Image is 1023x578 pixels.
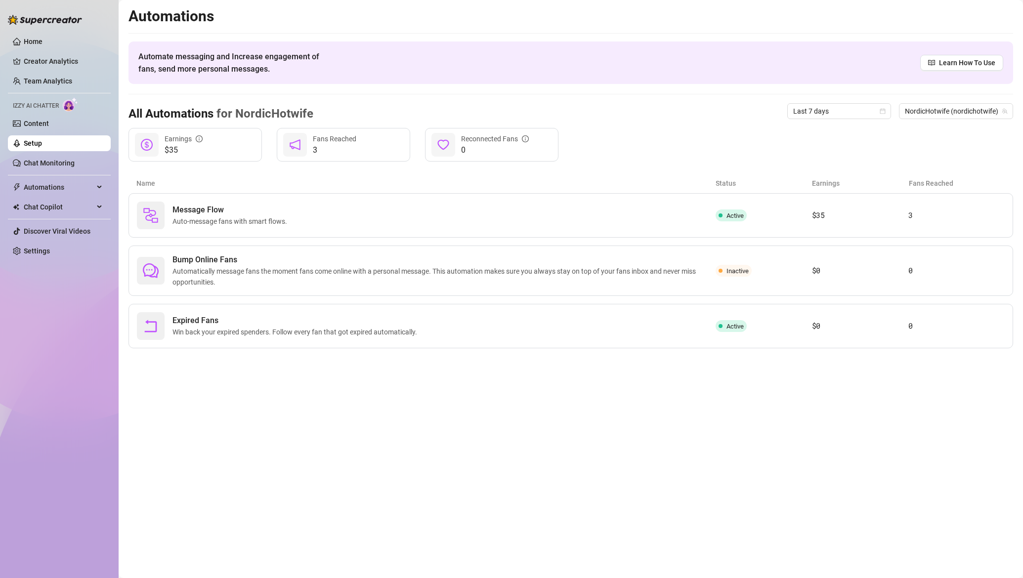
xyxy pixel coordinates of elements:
[313,135,356,143] span: Fans Reached
[13,101,59,111] span: Izzy AI Chatter
[461,133,529,144] div: Reconnected Fans
[172,327,421,337] span: Win back your expired spenders. Follow every fan that got expired automatically.
[143,207,159,223] img: svg%3e
[989,544,1013,568] iframe: Intercom live chat
[812,320,908,332] article: $0
[143,263,159,279] span: comment
[812,209,908,221] article: $35
[136,178,716,189] article: Name
[196,135,203,142] span: info-circle
[909,178,1005,189] article: Fans Reached
[141,139,153,151] span: dollar
[172,216,291,227] span: Auto-message fans with smart flows.
[24,199,94,215] span: Chat Copilot
[172,204,291,216] span: Message Flow
[24,139,42,147] a: Setup
[24,179,94,195] span: Automations
[437,139,449,151] span: heart
[24,38,43,45] a: Home
[172,266,716,288] span: Automatically message fans the moment fans come online with a personal message. This automation m...
[908,265,1005,277] article: 0
[13,204,19,210] img: Chat Copilot
[172,254,716,266] span: Bump Online Fans
[522,135,529,142] span: info-circle
[812,265,908,277] article: $0
[313,144,356,156] span: 3
[920,55,1003,71] a: Learn How To Use
[24,247,50,255] a: Settings
[63,97,78,112] img: AI Chatter
[24,77,72,85] a: Team Analytics
[24,120,49,127] a: Content
[138,50,329,75] span: Automate messaging and Increase engagement of fans, send more personal messages.
[24,159,75,167] a: Chat Monitoring
[905,104,1007,119] span: NordicHotwife (nordichotwife)
[928,59,935,66] span: read
[24,53,103,69] a: Creator Analytics
[165,133,203,144] div: Earnings
[726,212,744,219] span: Active
[716,178,812,189] article: Status
[24,227,90,235] a: Discover Viral Videos
[726,267,749,275] span: Inactive
[128,106,313,122] h3: All Automations
[13,183,21,191] span: thunderbolt
[939,57,995,68] span: Learn How To Use
[908,209,1005,221] article: 3
[213,107,313,121] span: for NordicHotwife
[165,144,203,156] span: $35
[143,318,159,334] span: rollback
[289,139,301,151] span: notification
[908,320,1005,332] article: 0
[812,178,908,189] article: Earnings
[726,323,744,330] span: Active
[1002,108,1008,114] span: team
[8,15,82,25] img: logo-BBDzfeDw.svg
[128,7,1013,26] h2: Automations
[880,108,886,114] span: calendar
[793,104,885,119] span: Last 7 days
[172,315,421,327] span: Expired Fans
[461,144,529,156] span: 0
